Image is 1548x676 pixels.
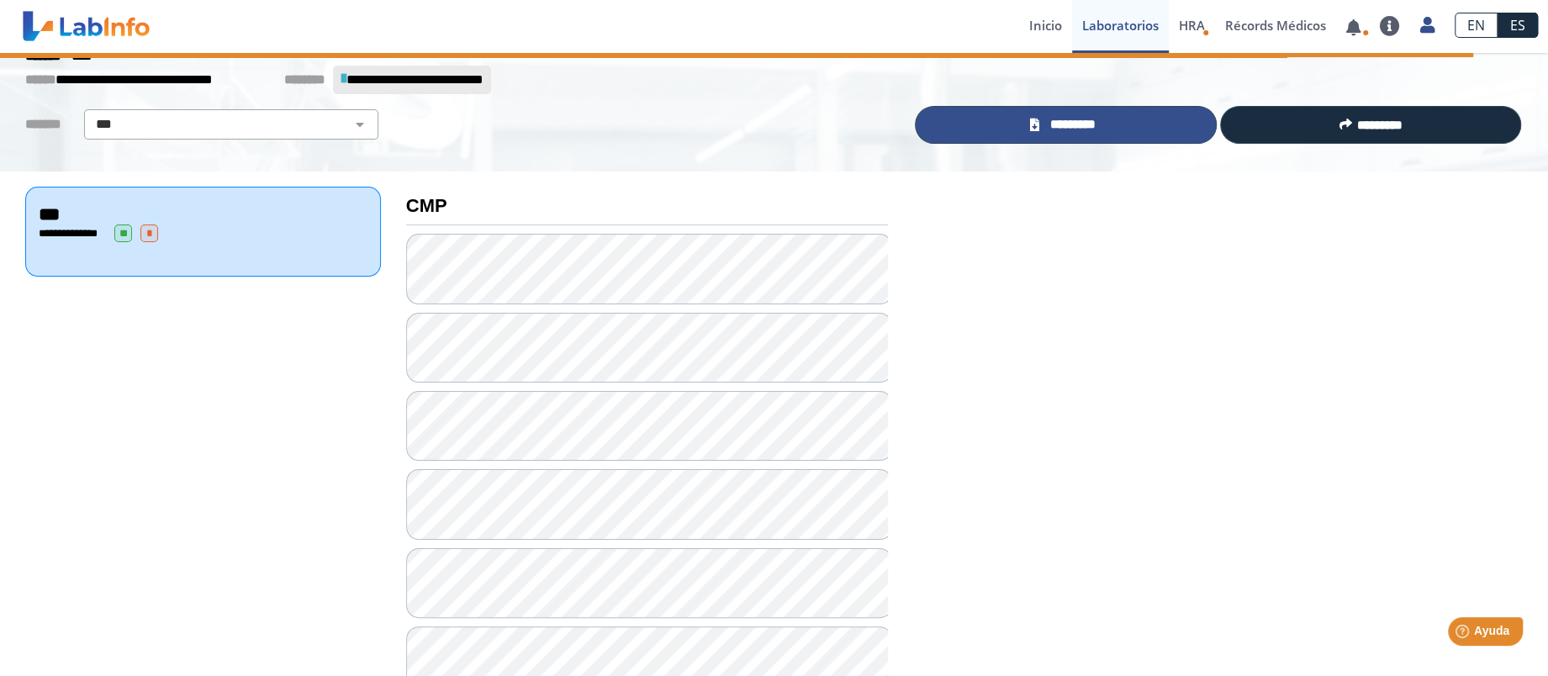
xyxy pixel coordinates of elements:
[1498,13,1538,38] a: ES
[1398,610,1530,658] iframe: Help widget launcher
[406,195,447,216] b: CMP
[1179,17,1205,34] span: HRA
[1455,13,1498,38] a: EN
